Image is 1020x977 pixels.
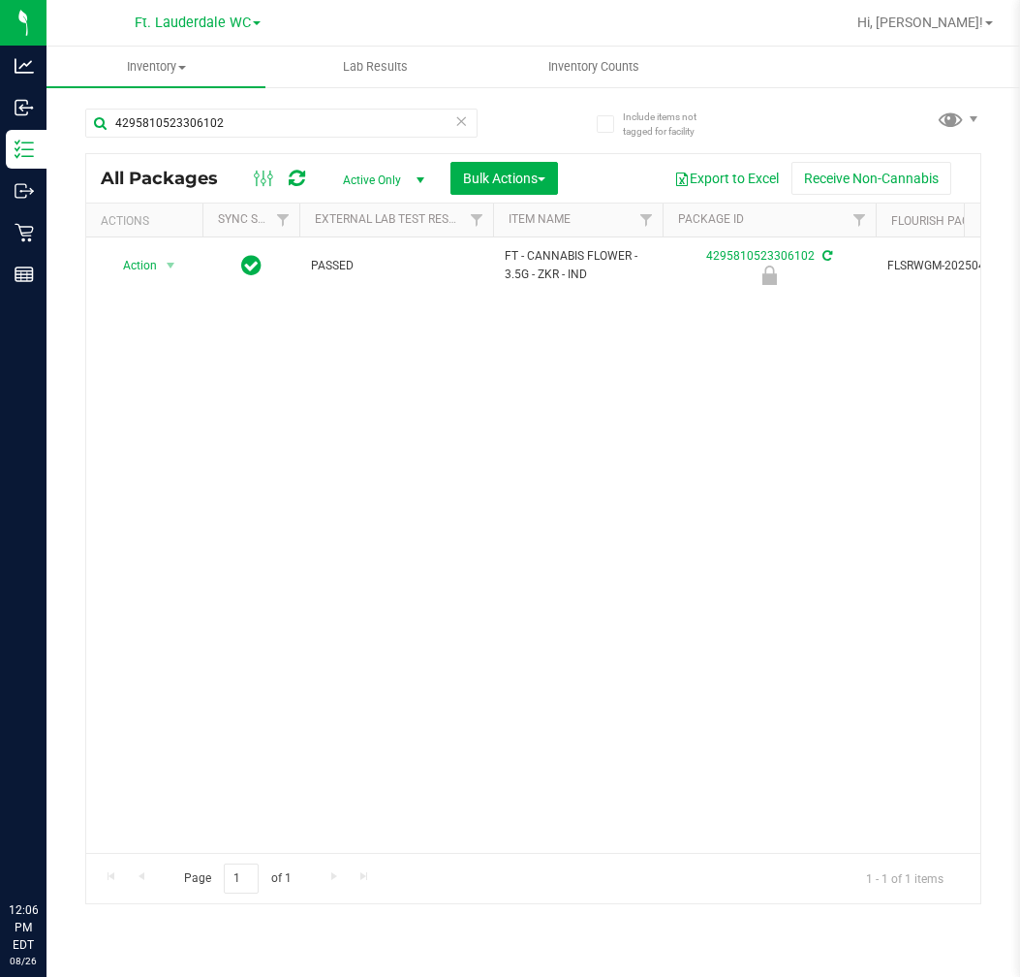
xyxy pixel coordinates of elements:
span: select [159,252,183,279]
span: Hi, [PERSON_NAME]! [857,15,983,30]
a: Inventory Counts [484,47,703,87]
a: Filter [267,204,299,236]
inline-svg: Inventory [15,140,34,159]
inline-svg: Analytics [15,56,34,76]
span: Clear [455,109,469,134]
span: Inventory Counts [522,58,665,76]
input: 1 [224,864,259,894]
span: Page of 1 [168,864,307,894]
a: External Lab Test Result [315,212,467,226]
iframe: Resource center unread badge [57,819,80,842]
span: Action [106,252,158,279]
button: Receive Non-Cannabis [791,162,951,195]
span: In Sync [241,252,262,279]
iframe: Resource center [19,822,77,880]
span: All Packages [101,168,237,189]
span: Include items not tagged for facility [623,110,720,139]
a: Sync Status [218,212,293,226]
a: Filter [844,204,876,236]
button: Export to Excel [662,162,791,195]
span: Bulk Actions [463,171,545,186]
a: Item Name [509,212,571,226]
a: Lab Results [265,47,484,87]
inline-svg: Inbound [15,98,34,117]
a: Inventory [46,47,265,87]
inline-svg: Outbound [15,181,34,201]
input: Search Package ID, Item Name, SKU, Lot or Part Number... [85,109,478,138]
p: 12:06 PM EDT [9,901,38,954]
div: Actions [101,214,195,228]
span: Sync from Compliance System [819,249,832,263]
a: Package ID [678,212,744,226]
a: Filter [631,204,663,236]
inline-svg: Retail [15,223,34,242]
inline-svg: Reports [15,265,34,284]
span: PASSED [311,257,481,275]
span: Lab Results [317,58,434,76]
button: Bulk Actions [450,162,558,195]
p: 08/26 [9,954,38,968]
a: 4295810523306102 [706,249,815,263]
span: Ft. Lauderdale WC [135,15,251,31]
a: Flourish Package ID [891,214,1013,228]
a: Filter [461,204,493,236]
span: FT - CANNABIS FLOWER - 3.5G - ZKR - IND [505,247,651,284]
div: Newly Received [660,266,879,285]
span: 1 - 1 of 1 items [850,864,959,893]
span: Inventory [46,58,265,76]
